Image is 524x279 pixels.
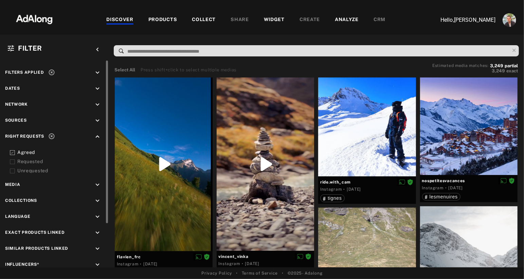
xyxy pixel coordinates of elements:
i: keyboard_arrow_down [94,229,101,237]
div: Instagram [219,261,240,267]
span: ride.with_cam [320,179,414,185]
span: • [282,270,284,276]
span: · [242,261,243,266]
span: Right Requests [5,134,44,139]
button: Disable diffusion on this media [295,253,305,260]
span: Rights agreed [509,178,515,183]
span: Language [5,214,31,219]
div: WIDGET [264,16,285,24]
div: CREATE [300,16,320,24]
span: flavien_frc [117,254,211,260]
span: · [445,185,447,191]
span: Filter [18,44,42,52]
span: Rights agreed [305,254,311,259]
p: Hello, [PERSON_NAME] [428,16,495,24]
div: Instagram [422,185,444,191]
span: • [236,270,238,276]
img: ACg8ocLjEk1irI4XXb49MzUGwa4F_C3PpCyg-3CPbiuLEZrYEA=s96-c [503,13,516,27]
i: keyboard_arrow_down [94,101,101,108]
div: Instagram [117,261,138,267]
div: Agreed [17,149,104,156]
span: Dates [5,86,20,91]
time: 2025-09-24T18:52:47.000Z [449,186,463,190]
div: SHARE [231,16,249,24]
button: Disable diffusion on this media [397,178,407,186]
span: 3,249 [490,63,503,68]
span: lesmenuires [430,194,458,199]
button: 3,249partial [490,64,518,68]
i: keyboard_arrow_down [94,197,101,205]
span: Sources [5,118,27,123]
span: nospetitesvacances [422,178,516,184]
span: Exact Products Linked [5,230,65,235]
i: keyboard_arrow_down [94,181,101,189]
div: tignes [323,196,342,200]
img: 63233d7d88ed69de3c212112c67096b6.png [4,8,64,29]
span: © 2025 - Adalong [288,270,323,276]
div: COLLECT [192,16,216,24]
button: Disable diffusion on this media [499,177,509,184]
span: Rights agreed [407,179,413,184]
div: lesmenuires [425,194,458,199]
span: vincent_vinka [219,254,312,260]
span: Collections [5,198,37,203]
span: Rights agreed [204,254,210,259]
button: Select All [114,67,135,73]
time: 2025-09-27T11:20:22.000Z [347,187,361,192]
span: Similar Products Linked [5,246,68,251]
div: Press shift+click to select multiple medias [141,67,237,73]
span: 3,249 [492,68,505,73]
i: keyboard_arrow_left [94,46,101,53]
time: 2025-09-29T16:30:34.000Z [245,261,259,266]
iframe: Chat Widget [490,246,524,279]
span: Influencers* [5,262,39,267]
button: Disable diffusion on this media [194,253,204,260]
i: keyboard_arrow_down [94,213,101,221]
span: · [343,187,345,192]
i: keyboard_arrow_down [94,85,101,92]
i: keyboard_arrow_down [94,117,101,124]
div: DISCOVER [106,16,133,24]
a: Terms of Service [242,270,278,276]
div: Unrequested [17,167,104,174]
span: Media [5,182,20,187]
i: keyboard_arrow_down [94,261,101,268]
span: tignes [328,195,342,201]
i: keyboard_arrow_up [94,133,101,140]
div: Instagram [320,186,342,192]
div: Requested [17,158,104,165]
div: CRM [374,16,385,24]
span: Filters applied [5,70,44,75]
i: keyboard_arrow_down [94,69,101,76]
span: Estimated media matches: [432,63,489,68]
div: ANALYZE [335,16,359,24]
time: 2025-09-29T18:08:46.000Z [143,262,158,266]
span: Network [5,102,28,107]
button: Account settings [501,12,518,29]
button: 3,249exact [432,68,518,74]
i: keyboard_arrow_down [94,245,101,252]
div: PRODUCTS [148,16,177,24]
a: Privacy Policy [201,270,232,276]
span: · [140,261,142,267]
